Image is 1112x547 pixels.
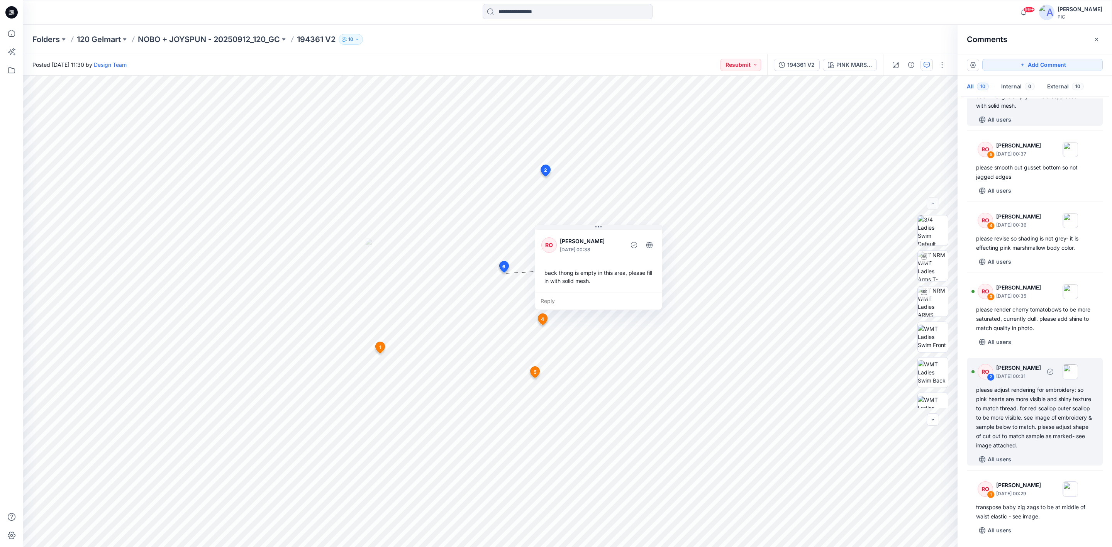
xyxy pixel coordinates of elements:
p: All users [988,526,1011,535]
div: please smooth out gusset bottom so not jagged edges [976,163,1093,181]
a: Folders [32,34,60,45]
div: RO [541,237,557,253]
button: All users [976,524,1014,537]
a: Design Team [94,61,127,68]
p: All users [988,337,1011,347]
p: 194361 V2 [297,34,336,45]
p: [PERSON_NAME] [996,283,1041,292]
span: 10 [977,83,989,90]
span: 0 [1025,83,1035,90]
p: All users [988,257,1011,266]
p: [PERSON_NAME] [996,363,1041,373]
img: TT NRM WMT Ladies Arms T-POSE [918,251,948,281]
img: avatar [1039,5,1054,20]
div: 2 [987,373,995,381]
div: please revise so shading is not grey- it is effecting pink marshmallow body color. [976,234,1093,252]
button: 194361 V2 [774,59,820,71]
button: All users [976,113,1014,126]
button: All users [976,185,1014,197]
div: back thong is empty in this area, please fill in with solid mesh. [541,266,656,288]
button: All users [976,336,1014,348]
div: transpose baby zig zags to be at middle of waist elastic - see image. [976,503,1093,521]
button: External [1041,77,1090,97]
span: 2 [544,167,547,174]
div: please render cherry tomatobows to be more saturated, currently dull. please add shine to match q... [976,305,1093,333]
div: RO [978,364,993,379]
p: [DATE] 00:38 [560,246,623,254]
span: 99+ [1023,7,1035,13]
div: PINK MARSHMALLOW [836,61,872,69]
button: Details [905,59,917,71]
button: 10 [339,34,363,45]
p: [PERSON_NAME] [996,481,1041,490]
div: [PERSON_NAME] [1058,5,1102,14]
span: 4 [541,316,544,323]
button: All users [976,256,1014,268]
button: All users [976,453,1014,466]
div: 194361 V2 [787,61,815,69]
p: [DATE] 00:29 [996,490,1041,498]
div: 1 [987,491,995,498]
span: Posted [DATE] 11:30 by [32,61,127,69]
p: All users [988,186,1011,195]
div: back thong is empty in this area, please fill in with solid mesh. [976,92,1093,110]
p: [DATE] 00:36 [996,221,1041,229]
p: 10 [348,35,353,44]
button: All [961,77,995,97]
img: TT NRM WMT Ladies ARMS DOWN [918,286,948,317]
h2: Comments [967,35,1007,44]
button: PINK MARSHMALLOW [823,59,877,71]
div: RO [978,284,993,299]
p: [DATE] 00:35 [996,292,1041,300]
p: [PERSON_NAME] [996,141,1041,150]
span: 5 [534,369,536,376]
div: PIC [1058,14,1102,20]
div: RO [978,142,993,157]
img: WMT Ladies Swim Back [918,360,948,384]
img: 3/4 Ladies Swim Default [918,215,948,246]
img: WMT Ladies Swim Left [918,396,948,420]
span: 1 [379,344,381,351]
div: please adjust rendering for embroidery: so pink hearts are more visible and shiny texture to matc... [976,385,1093,450]
button: Add Comment [982,59,1103,71]
button: Internal [995,77,1041,97]
p: [DATE] 00:37 [996,150,1041,158]
img: WMT Ladies Swim Front [918,325,948,349]
div: Reply [535,293,662,310]
div: RO [978,213,993,228]
div: 3 [987,293,995,301]
a: NOBO + JOYSPUN - 20250912_120_GC [138,34,280,45]
p: [DATE] 00:31 [996,373,1041,380]
p: [PERSON_NAME] [996,212,1041,221]
span: 6 [502,263,505,270]
p: All users [988,455,1011,464]
div: 5 [987,151,995,159]
p: [PERSON_NAME] [560,237,623,246]
div: RO [978,481,993,497]
div: 4 [987,222,995,230]
p: All users [988,115,1011,124]
span: 10 [1072,83,1084,90]
a: 120 Gelmart [77,34,121,45]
